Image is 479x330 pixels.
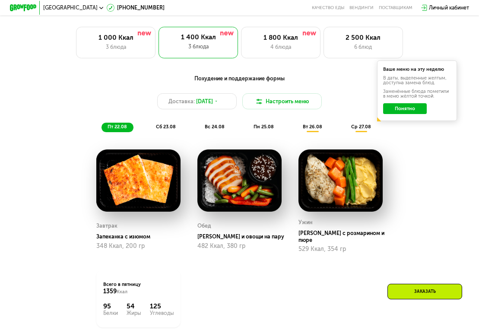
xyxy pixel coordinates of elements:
[349,5,374,10] a: Вендинги
[303,124,322,130] span: вт 26.08
[298,217,312,227] div: Ужин
[103,311,118,316] div: Белки
[103,302,118,310] div: 95
[96,221,117,231] div: Завтрак
[383,67,451,72] div: Ваше меню на эту неделю
[387,284,462,299] div: Заказать
[298,246,383,253] div: 529 Ккал, 354 гр
[156,124,176,130] span: сб 23.08
[127,311,141,316] div: Жиры
[117,289,127,295] span: Ккал
[196,98,213,105] span: [DATE]
[379,5,412,10] div: поставщикам
[330,43,396,51] div: 6 блюд
[429,4,469,12] div: Личный кабинет
[383,89,451,99] div: Заменённые блюда пометили в меню жёлтой точкой.
[43,74,437,82] div: Похудение и поддержание формы
[351,124,371,130] span: ср 27.08
[96,233,186,240] div: Запеканка с изюмом
[242,93,322,109] button: Настроить меню
[165,33,232,41] div: 1 400 Ккал
[96,243,181,250] div: 348 Ккал, 200 гр
[312,5,344,10] a: Качество еды
[254,124,274,130] span: пн 25.08
[103,281,174,296] div: Всего в пятницу
[205,124,225,130] span: вс 24.08
[127,302,141,310] div: 54
[197,233,287,240] div: [PERSON_NAME] и овощи на пару
[103,288,117,295] span: 1359
[383,103,427,114] button: Понятно
[197,243,282,250] div: 482 Ккал, 380 гр
[248,34,314,41] div: 1 800 Ккал
[330,34,396,41] div: 2 500 Ккал
[83,34,149,41] div: 1 000 Ккал
[248,43,314,51] div: 4 блюда
[165,43,232,51] div: 3 блюда
[150,302,174,310] div: 125
[298,230,388,243] div: [PERSON_NAME] с розмарином и пюре
[107,4,165,12] a: [PHONE_NUMBER]
[168,98,195,105] span: Доставка:
[108,124,127,130] span: пт 22.08
[197,221,211,231] div: Обед
[383,76,451,86] div: В даты, выделенные желтым, доступна замена блюд.
[150,311,174,316] div: Углеводы
[43,5,98,10] span: [GEOGRAPHIC_DATA]
[83,43,149,51] div: 3 блюда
